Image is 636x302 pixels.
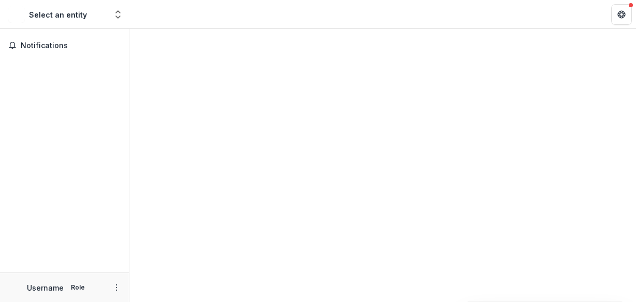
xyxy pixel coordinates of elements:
button: Get Help [611,4,632,25]
button: Open entity switcher [111,4,125,25]
p: Username [27,282,64,293]
button: More [110,281,123,294]
button: Notifications [4,37,125,54]
span: Notifications [21,41,121,50]
div: Select an entity [29,9,87,20]
p: Role [68,283,88,292]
